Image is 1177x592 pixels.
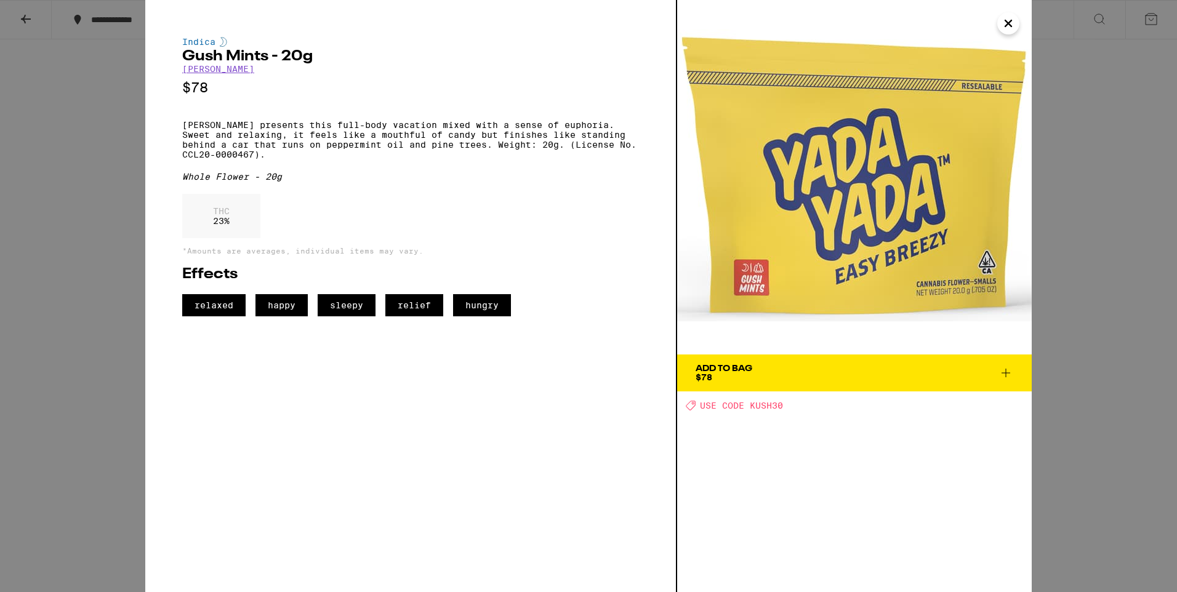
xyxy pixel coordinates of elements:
[677,354,1032,391] button: Add To Bag$78
[182,37,639,47] div: Indica
[182,49,639,64] h2: Gush Mints - 20g
[182,267,639,282] h2: Effects
[255,294,308,316] span: happy
[696,364,752,373] div: Add To Bag
[997,12,1019,34] button: Close
[182,247,639,255] p: *Amounts are averages, individual items may vary.
[700,401,783,410] span: USE CODE KUSH30
[182,172,639,182] div: Whole Flower - 20g
[182,64,254,74] a: [PERSON_NAME]
[213,206,230,216] p: THC
[696,372,712,382] span: $78
[182,294,246,316] span: relaxed
[385,294,443,316] span: relief
[182,120,639,159] p: [PERSON_NAME] presents this full-body vacation mixed with a sense of euphoria. Sweet and relaxing...
[182,194,260,238] div: 23 %
[182,80,639,95] p: $78
[318,294,376,316] span: sleepy
[220,37,227,47] img: indicaColor.svg
[453,294,511,316] span: hungry
[7,9,89,18] span: Hi. Need any help?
